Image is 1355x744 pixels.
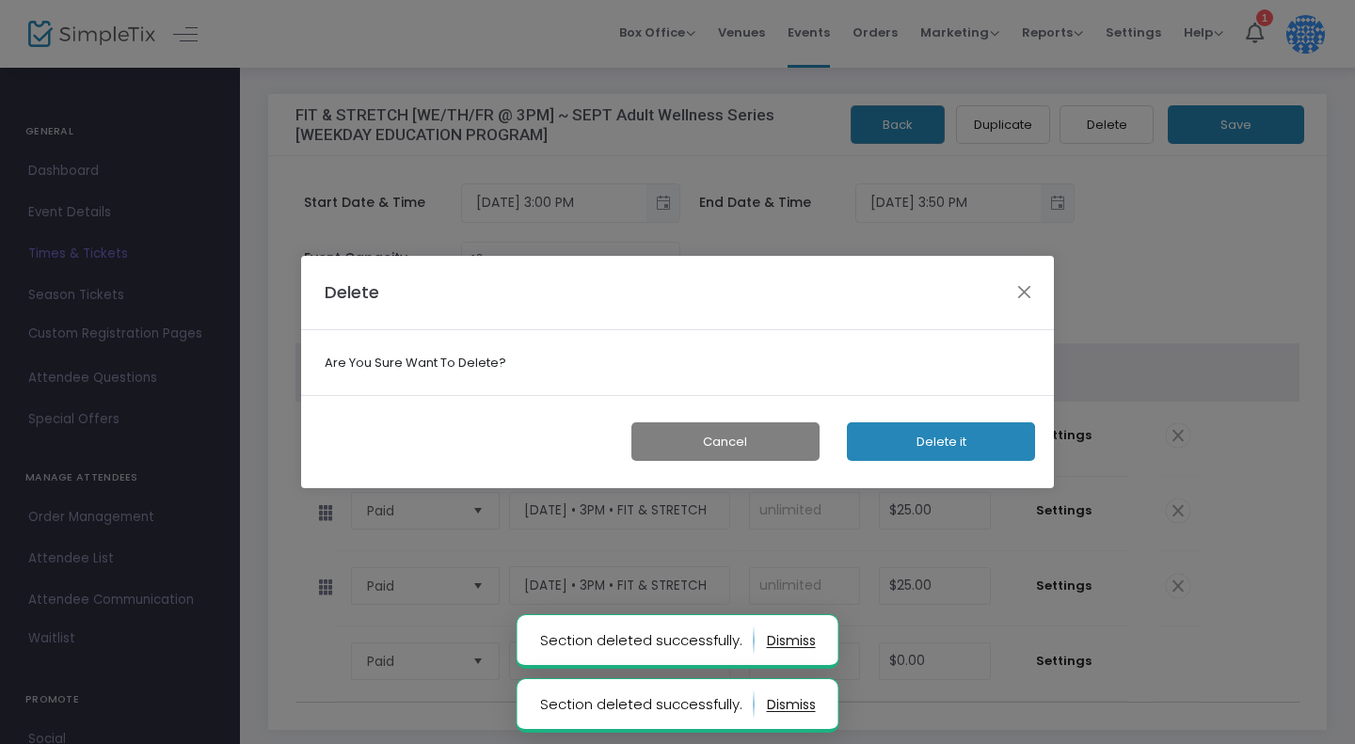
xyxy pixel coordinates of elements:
p: Section deleted successfully. [540,625,755,656]
button: dismiss [767,625,816,656]
h4: Delete [325,279,379,305]
p: Section deleted successfully. [540,689,755,720]
b: Are You Sure Want To Delete? [325,354,1030,372]
button: dismiss [767,689,816,720]
button: Cancel [631,422,820,461]
button: Close [1012,280,1037,305]
button: Delete it [847,422,1035,461]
